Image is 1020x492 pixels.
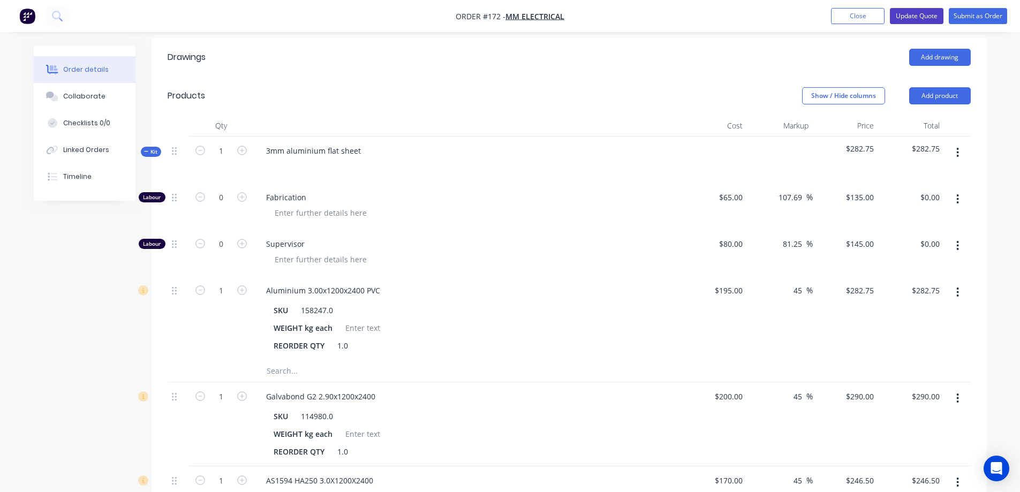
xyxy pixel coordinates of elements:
[266,192,677,203] span: Fabrication
[266,360,480,382] input: Search...
[269,338,329,353] div: REORDER QTY
[34,56,135,83] button: Order details
[34,137,135,163] button: Linked Orders
[890,8,943,24] button: Update Quote
[333,444,352,459] div: 1.0
[19,8,35,24] img: Factory
[831,8,885,24] button: Close
[806,191,813,203] span: %
[802,87,885,104] button: Show / Hide columns
[806,390,813,403] span: %
[189,115,253,137] div: Qty
[63,92,105,101] div: Collaborate
[806,284,813,297] span: %
[144,148,158,156] span: Kit
[269,320,337,336] div: WEIGHT kg each
[266,238,677,249] span: Supervisor
[882,143,940,154] span: $282.75
[984,456,1009,481] div: Open Intercom Messenger
[909,49,971,66] button: Add drawing
[258,283,389,298] div: Aluminium 3.00x1200x2400 PVC
[813,115,879,137] div: Price
[168,89,205,102] div: Products
[297,302,337,318] div: 158247.0
[63,118,110,128] div: Checklists 0/0
[806,238,813,250] span: %
[258,473,382,488] div: AS1594 HA250 3.0X1200X2400
[63,65,109,74] div: Order details
[269,426,337,442] div: WEIGHT kg each
[34,163,135,190] button: Timeline
[139,239,165,249] div: Labour
[878,115,944,137] div: Total
[258,143,369,158] div: 3mm aluminium flat sheet
[682,115,747,137] div: Cost
[34,83,135,110] button: Collaborate
[34,110,135,137] button: Checklists 0/0
[168,51,206,64] div: Drawings
[806,474,813,487] span: %
[258,389,384,404] div: Galvabond G2 2.90x1200x2400
[817,143,874,154] span: $282.75
[139,192,165,202] div: Labour
[63,172,92,181] div: Timeline
[949,8,1007,24] button: Submit as Order
[269,408,292,424] div: SKU
[269,444,329,459] div: REORDER QTY
[269,302,292,318] div: SKU
[456,11,505,21] span: Order #172 -
[297,408,337,424] div: 114980.0
[333,338,352,353] div: 1.0
[505,11,564,21] a: mm electrical
[909,87,971,104] button: Add product
[63,145,109,155] div: Linked Orders
[747,115,813,137] div: Markup
[141,147,161,157] button: Kit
